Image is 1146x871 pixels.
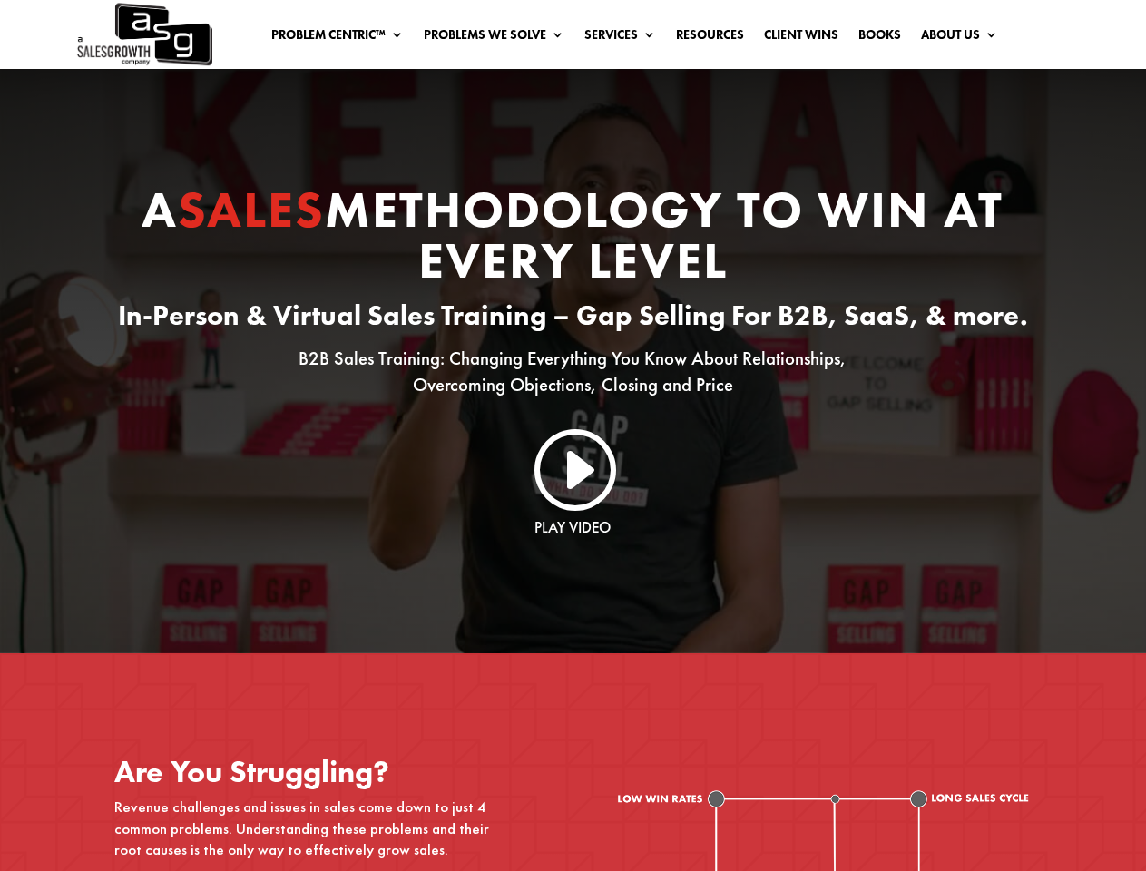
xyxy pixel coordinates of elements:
[858,28,901,48] a: Books
[584,28,656,48] a: Services
[114,295,1031,347] h3: In-Person & Virtual Sales Training – Gap Selling For B2B, SaaS, & more.
[676,28,744,48] a: Resources
[529,424,616,511] a: I
[114,346,1031,398] p: B2B Sales Training: Changing Everything You Know About Relationships, Overcoming Objections, Clos...
[424,28,564,48] a: Problems We Solve
[178,177,325,242] span: Sales
[114,757,515,797] h2: Are You Struggling?
[764,28,838,48] a: Client Wins
[114,184,1031,295] h1: A Methodology to Win At Every Level
[271,28,404,48] a: Problem Centric™
[534,517,611,537] a: Play Video
[921,28,998,48] a: About Us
